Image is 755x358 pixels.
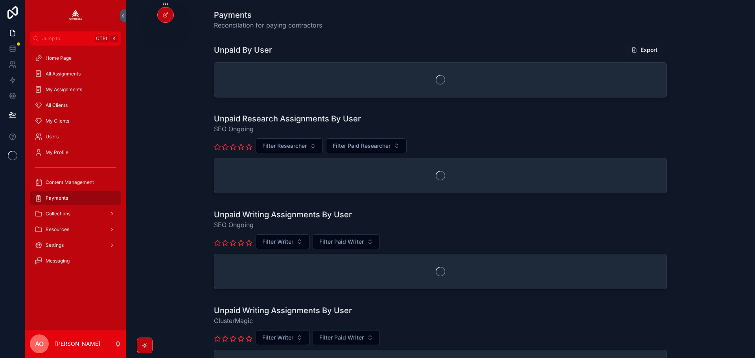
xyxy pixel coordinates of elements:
[30,145,121,160] a: My Profile
[30,191,121,205] a: Payments
[214,305,352,316] h1: Unpaid Writing Assignments By User
[30,222,121,237] a: Resources
[313,330,380,345] button: Select Button
[46,71,81,77] span: All Assignments
[30,31,121,46] button: Jump to...CtrlK
[319,334,364,341] span: Filter Paid Writer
[30,175,121,189] a: Content Management
[313,234,380,249] button: Select Button
[333,142,390,150] span: Filter Paid Researcher
[214,316,352,325] span: ClusterMagic
[30,51,121,65] a: Home Page
[214,9,322,20] h1: Payments
[46,211,70,217] span: Collections
[214,44,272,55] h1: Unpaid By User
[111,35,117,42] span: K
[256,234,309,249] button: Select Button
[256,330,309,345] button: Select Button
[256,138,323,153] button: Select Button
[30,67,121,81] a: All Assignments
[214,20,322,30] span: Reconcilation for paying contractors
[46,258,70,264] span: Messaging
[30,254,121,268] a: Messaging
[214,124,361,134] span: SEO Ongoing
[214,209,352,220] h1: Unpaid Writing Assignments By User
[46,242,64,248] span: Settings
[262,238,293,246] span: Filter Writer
[262,142,307,150] span: Filter Researcher
[625,43,664,57] button: Export
[46,118,69,124] span: My Clients
[262,334,293,341] span: Filter Writer
[214,113,361,124] h1: Unpaid Research Assignments By User
[46,179,94,185] span: Content Management
[46,86,82,93] span: My Assignments
[30,238,121,252] a: Settings
[30,130,121,144] a: Users
[46,55,72,61] span: Home Page
[35,339,44,349] span: AO
[95,35,109,42] span: Ctrl
[214,220,352,229] span: SEO Ongoing
[30,114,121,128] a: My Clients
[30,83,121,97] a: My Assignments
[30,98,121,112] a: All Clients
[46,134,59,140] span: Users
[42,35,92,42] span: Jump to...
[30,207,121,221] a: Collections
[326,138,407,153] button: Select Button
[46,226,69,233] span: Resources
[319,238,364,246] span: Filter Paid Writer
[55,340,100,348] p: [PERSON_NAME]
[25,46,126,278] div: scrollable content
[46,195,68,201] span: Payments
[69,9,82,22] img: App logo
[46,102,68,108] span: All Clients
[46,149,68,156] span: My Profile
